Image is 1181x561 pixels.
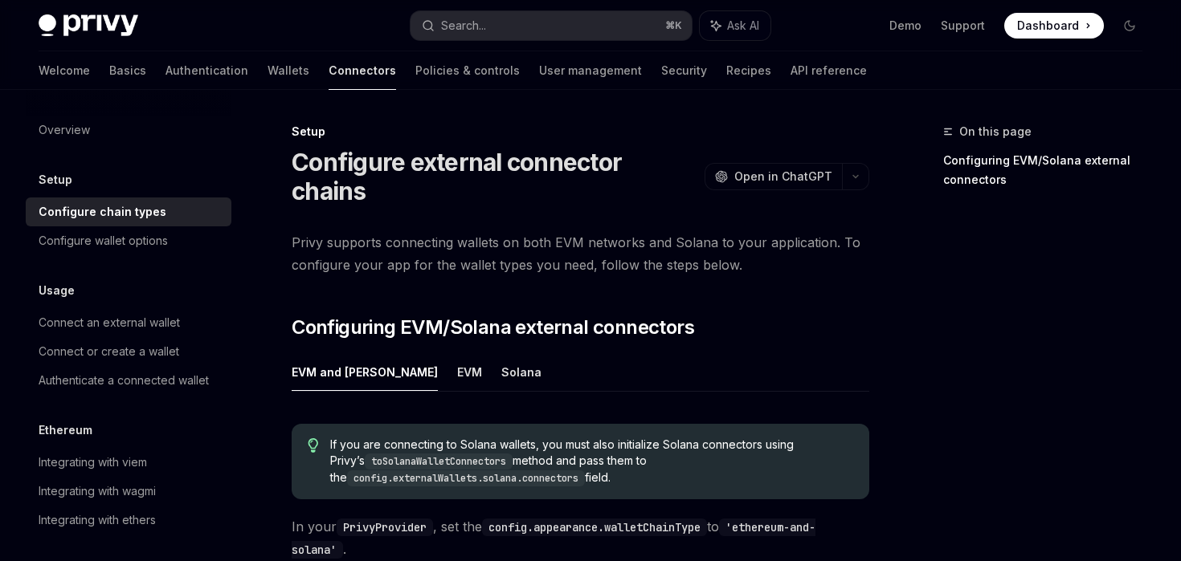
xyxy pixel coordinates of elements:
[1117,13,1142,39] button: Toggle dark mode
[292,148,698,205] h1: Configure external connector chains
[26,337,231,366] a: Connect or create a wallet
[39,371,209,390] div: Authenticate a connected wallet
[39,453,147,472] div: Integrating with viem
[39,482,156,501] div: Integrating with wagmi
[441,16,486,35] div: Search...
[791,51,867,90] a: API reference
[39,342,179,361] div: Connect or create a wallet
[39,421,92,440] h5: Ethereum
[457,353,482,391] button: EVM
[337,518,433,536] code: PrivyProvider
[39,14,138,37] img: dark logo
[889,18,922,34] a: Demo
[365,453,513,470] code: toSolanaWalletConnectors
[727,18,759,34] span: Ask AI
[705,163,842,190] button: Open in ChatGPT
[347,470,585,486] code: config.externalWallets.solana.connectors
[292,353,438,391] button: EVM and [PERSON_NAME]
[415,51,520,90] a: Policies & controls
[661,51,707,90] a: Security
[292,315,694,340] span: Configuring EVM/Solana external connectors
[268,51,309,90] a: Wallets
[292,231,869,276] span: Privy supports connecting wallets on both EVM networks and Solana to your application. To configu...
[1004,13,1104,39] a: Dashboard
[959,122,1032,141] span: On this page
[39,281,75,300] h5: Usage
[501,353,541,391] button: Solana
[39,51,90,90] a: Welcome
[26,448,231,477] a: Integrating with viem
[39,170,72,189] h5: Setup
[26,197,231,226] a: Configure chain types
[26,116,231,144] a: Overview
[39,120,90,140] div: Overview
[166,51,248,90] a: Authentication
[665,19,682,32] span: ⌘ K
[26,477,231,506] a: Integrating with wagmi
[109,51,146,90] a: Basics
[411,11,691,40] button: Search...⌘K
[39,510,156,530] div: Integrating with ethers
[26,226,231,255] a: Configure wallet options
[726,51,771,90] a: Recipes
[39,313,180,332] div: Connect an external wallet
[941,18,985,34] a: Support
[26,506,231,535] a: Integrating with ethers
[26,308,231,337] a: Connect an external wallet
[734,169,832,185] span: Open in ChatGPT
[308,438,319,453] svg: Tip
[700,11,770,40] button: Ask AI
[943,148,1155,193] a: Configuring EVM/Solana external connectors
[39,231,168,250] div: Configure wallet options
[1017,18,1079,34] span: Dashboard
[292,515,869,560] span: In your , set the to .
[292,124,869,140] div: Setup
[482,518,707,536] code: config.appearance.walletChainType
[26,366,231,395] a: Authenticate a connected wallet
[330,437,853,486] span: If you are connecting to Solana wallets, you must also initialize Solana connectors using Privy’s...
[329,51,396,90] a: Connectors
[39,202,166,222] div: Configure chain types
[539,51,642,90] a: User management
